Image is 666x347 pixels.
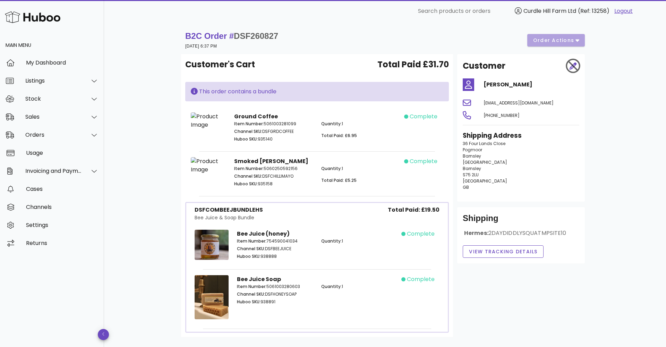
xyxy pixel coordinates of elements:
span: Pogmoor [463,147,482,153]
div: Sales [25,113,82,120]
span: complete [410,112,437,121]
span: View Tracking details [469,248,538,255]
h3: Shipping Address [463,131,579,141]
span: Item Number: [237,283,266,289]
div: Bee Juice & Soap Bundle [195,214,263,221]
p: DSFBEEJUICE [237,246,313,252]
span: [EMAIL_ADDRESS][DOMAIN_NAME] [484,100,554,106]
span: Barnsley [463,166,481,171]
span: DSF260827 [234,31,278,41]
div: Usage [26,150,99,156]
img: Product Image [191,112,226,129]
p: 1 [321,166,400,172]
strong: Bee Juice Soap [237,275,281,283]
span: Channel SKU: [234,128,262,134]
span: Total Paid: £6.95 [321,133,357,138]
span: complete [407,275,435,283]
strong: Bee Juice (honey) [237,230,290,238]
div: Stock [25,95,82,102]
span: Customer's Cart [185,58,255,71]
span: 2DAYDIDDLYSQUATMPSITE10 [488,229,566,237]
div: Orders [25,132,82,138]
p: DSFCHILLIMAYO [234,173,313,179]
strong: Smoked [PERSON_NAME] [234,157,308,165]
span: Channel SKU: [237,246,265,252]
span: complete [407,230,435,238]
button: View Tracking details [463,245,544,258]
span: Huboo SKU: [234,136,258,142]
p: DSFHONEYSOAP [237,291,313,297]
p: 938888 [237,253,313,260]
img: Product Image [195,275,229,319]
div: Listings [25,77,82,84]
img: Huboo Logo [5,10,60,25]
img: Product Image [195,230,229,260]
span: GB [463,184,469,190]
p: DSFGRDCOFFEE [234,128,313,135]
a: Logout [614,7,633,15]
span: [PHONE_NUMBER] [484,112,520,118]
span: Item Number: [234,166,264,171]
div: Cases [26,186,99,192]
p: 1 [321,238,397,244]
span: (Ref: 13258) [578,7,609,15]
span: Barnsley [463,153,481,159]
p: 5060250592156 [234,166,313,172]
span: Item Number: [237,238,266,244]
span: Channel SKU: [237,291,265,297]
span: Quantity: [321,283,342,289]
div: Settings [26,222,99,228]
strong: B2C Order # [185,31,278,41]
div: Channels [26,204,99,210]
span: Huboo SKU: [237,253,261,259]
span: Total Paid: £19.50 [388,206,439,214]
p: 1 [321,121,400,127]
small: [DATE] 6:37 PM [185,44,217,49]
p: 1 [321,283,397,290]
p: 5061003280603 [237,283,313,290]
img: Product Image [191,157,226,174]
div: Hermes: [463,229,579,243]
span: Channel SKU: [234,173,262,179]
span: Huboo SKU: [234,181,258,187]
p: 5061003281099 [234,121,313,127]
p: 938891 [237,299,313,305]
span: Quantity: [321,238,342,244]
span: Quantity: [321,121,342,127]
span: Item Number: [234,121,264,127]
span: S75 2LU [463,172,479,178]
span: complete [410,157,437,166]
span: Quantity: [321,166,342,171]
p: 935140 [234,136,313,142]
div: Invoicing and Payments [25,168,82,174]
span: Huboo SKU: [237,299,261,305]
div: Returns [26,240,99,246]
span: Total Paid £31.70 [377,58,449,71]
span: [GEOGRAPHIC_DATA] [463,178,507,184]
div: My Dashboard [26,59,99,66]
p: 754590041034 [237,238,313,244]
span: Curdle Hill Farm Ltd [523,7,576,15]
div: DSFCOMBEEJBUNDLEHS [195,206,263,214]
div: This order contains a bundle [191,87,443,96]
span: 36 Four Lands Close [463,141,505,146]
h2: Customer [463,60,505,72]
span: [GEOGRAPHIC_DATA] [463,159,507,165]
strong: Ground Coffee [234,112,278,120]
h4: [PERSON_NAME] [484,81,579,89]
p: 935158 [234,181,313,187]
span: Total Paid: £5.25 [321,177,357,183]
div: Shipping [463,213,579,229]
